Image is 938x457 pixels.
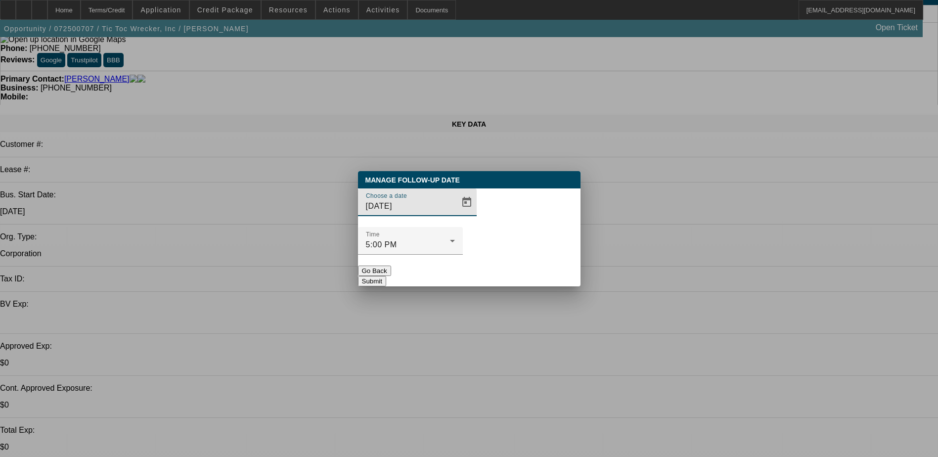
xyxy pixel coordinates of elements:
span: Manage Follow-Up Date [365,176,460,184]
button: Open calendar [457,192,477,212]
button: Go Back [358,266,391,276]
mat-label: Choose a date [366,192,407,199]
button: Submit [358,276,386,286]
span: 5:00 PM [366,240,397,249]
mat-label: Time [366,231,380,237]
